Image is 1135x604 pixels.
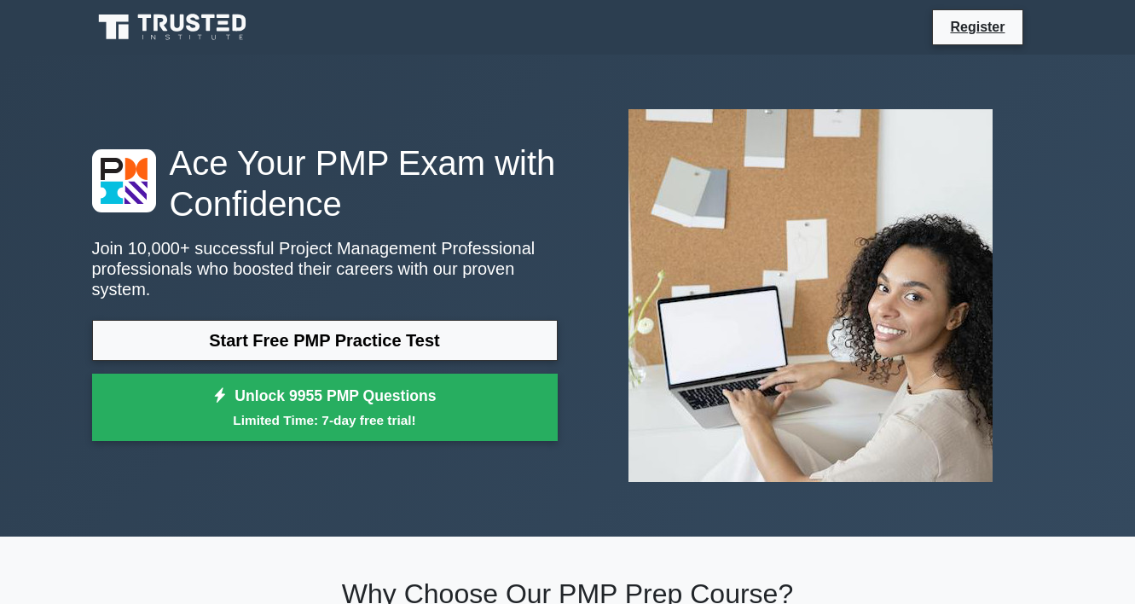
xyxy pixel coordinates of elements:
a: Start Free PMP Practice Test [92,320,558,361]
h1: Ace Your PMP Exam with Confidence [92,142,558,224]
small: Limited Time: 7-day free trial! [113,410,536,430]
a: Unlock 9955 PMP QuestionsLimited Time: 7-day free trial! [92,374,558,442]
p: Join 10,000+ successful Project Management Professional professionals who boosted their careers w... [92,238,558,299]
a: Register [940,16,1015,38]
